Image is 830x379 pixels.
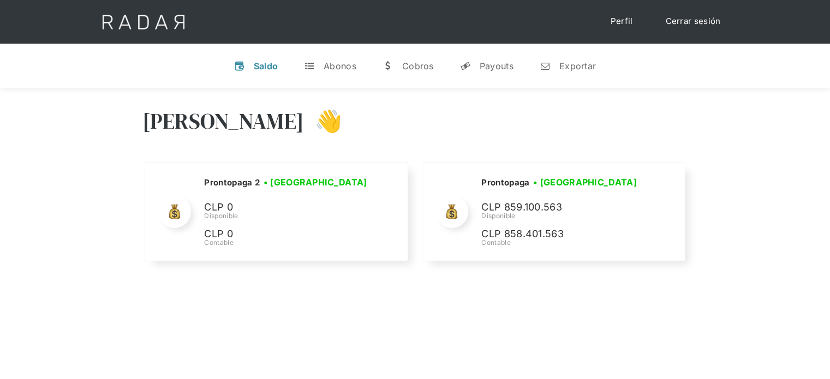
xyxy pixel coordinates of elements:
div: n [540,61,551,71]
p: CLP 859.100.563 [481,200,645,215]
a: Perfil [600,11,644,32]
div: Contable [481,238,645,248]
h3: 👋 [304,107,342,135]
div: y [460,61,471,71]
div: Abonos [324,61,356,71]
p: CLP 0 [204,226,368,242]
h3: • [GEOGRAPHIC_DATA] [533,176,637,189]
p: CLP 0 [204,200,368,215]
a: Cerrar sesión [655,11,732,32]
p: CLP 858.401.563 [481,226,645,242]
div: v [234,61,245,71]
h3: • [GEOGRAPHIC_DATA] [264,176,367,189]
div: Exportar [559,61,596,71]
div: w [383,61,393,71]
h2: Prontopaga 2 [204,177,260,188]
div: Disponible [204,211,371,221]
h3: [PERSON_NAME] [142,107,304,135]
div: Disponible [481,211,645,221]
div: Cobros [402,61,434,71]
h2: Prontopaga [481,177,529,188]
div: Payouts [480,61,513,71]
div: Contable [204,238,371,248]
div: Saldo [254,61,278,71]
div: t [304,61,315,71]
